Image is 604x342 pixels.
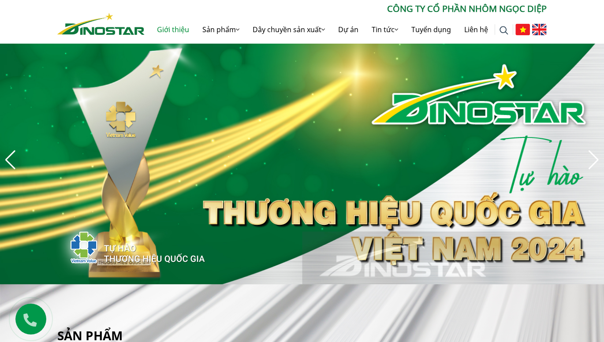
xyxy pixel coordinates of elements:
[515,24,530,35] img: Tiếng Việt
[332,15,365,44] a: Dự án
[588,150,600,170] div: Next slide
[196,15,246,44] a: Sản phẩm
[44,216,206,275] img: thqg
[57,13,145,35] img: Nhôm Dinostar
[500,26,508,35] img: search
[532,24,547,35] img: English
[150,15,196,44] a: Giới thiệu
[458,15,495,44] a: Liên hệ
[405,15,458,44] a: Tuyển dụng
[145,2,547,15] p: CÔNG TY CỔ PHẦN NHÔM NGỌC DIỆP
[57,11,145,34] a: Nhôm Dinostar
[4,150,16,170] div: Previous slide
[246,15,332,44] a: Dây chuyền sản xuất
[365,15,405,44] a: Tin tức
